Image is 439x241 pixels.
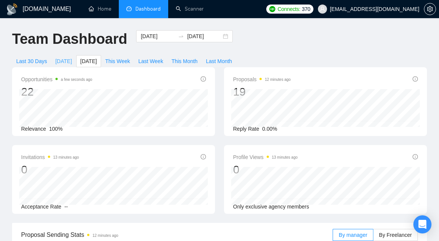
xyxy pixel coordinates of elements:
span: 100% [49,126,63,132]
a: setting [424,6,436,12]
span: [DATE] [80,57,97,65]
span: Proposals [233,75,291,84]
span: Proposal Sending Stats [21,230,333,239]
span: swap-right [178,33,184,39]
input: End date [187,32,221,40]
div: 22 [21,85,92,99]
span: This Week [105,57,130,65]
span: info-circle [201,76,206,82]
span: Connects: [278,5,300,13]
button: This Month [167,55,202,67]
span: Only exclusive agency members [233,204,309,210]
button: Last Month [202,55,236,67]
button: Last Week [134,55,167,67]
span: Reply Rate [233,126,259,132]
span: [DATE] [55,57,72,65]
span: Last Month [206,57,232,65]
h1: Team Dashboard [12,30,127,48]
span: 370 [302,5,310,13]
span: to [178,33,184,39]
span: Acceptance Rate [21,204,61,210]
span: By manager [339,232,367,238]
span: Last Week [138,57,163,65]
span: info-circle [201,154,206,159]
input: Start date [141,32,175,40]
span: Dashboard [135,6,161,12]
img: logo [6,3,18,15]
span: This Month [172,57,198,65]
span: -- [64,204,68,210]
div: 19 [233,85,291,99]
span: Invitations [21,153,79,162]
div: 0 [233,162,298,177]
span: By Freelancer [379,232,412,238]
button: setting [424,3,436,15]
a: homeHome [89,6,111,12]
button: [DATE] [51,55,76,67]
img: upwork-logo.png [269,6,275,12]
a: searchScanner [176,6,204,12]
span: Profile Views [233,153,298,162]
time: 13 minutes ago [272,155,298,159]
time: 13 minutes ago [53,155,79,159]
span: info-circle [413,76,418,82]
time: 12 minutes ago [265,77,290,82]
button: [DATE] [76,55,101,67]
time: 12 minutes ago [92,233,118,238]
span: 0.00% [262,126,277,132]
span: dashboard [126,6,132,11]
button: Last 30 Days [12,55,51,67]
span: Last 30 Days [16,57,47,65]
time: a few seconds ago [61,77,92,82]
span: info-circle [413,154,418,159]
button: This Week [101,55,134,67]
span: Relevance [21,126,46,132]
span: setting [424,6,436,12]
div: Open Intercom Messenger [413,215,431,233]
div: 0 [21,162,79,177]
span: user [320,6,325,12]
span: Opportunities [21,75,92,84]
